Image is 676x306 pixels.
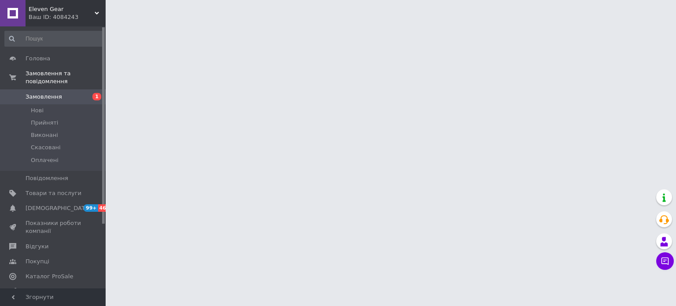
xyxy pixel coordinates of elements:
[92,93,101,100] span: 1
[26,93,62,101] span: Замовлення
[29,5,95,13] span: Eleven Gear
[26,243,48,251] span: Відгуки
[31,119,58,127] span: Прийняті
[26,258,49,265] span: Покупці
[26,189,81,197] span: Товари та послуги
[98,204,108,212] span: 46
[31,144,61,151] span: Скасовані
[4,31,104,47] input: Пошук
[26,70,106,85] span: Замовлення та повідомлення
[26,174,68,182] span: Повідомлення
[84,204,98,212] span: 99+
[29,13,106,21] div: Ваш ID: 4084243
[26,204,91,212] span: [DEMOGRAPHIC_DATA]
[26,219,81,235] span: Показники роботи компанії
[31,107,44,114] span: Нові
[26,55,50,63] span: Головна
[26,273,73,280] span: Каталог ProSale
[656,252,674,270] button: Чат з покупцем
[31,156,59,164] span: Оплачені
[31,131,58,139] span: Виконані
[26,288,56,295] span: Аналітика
